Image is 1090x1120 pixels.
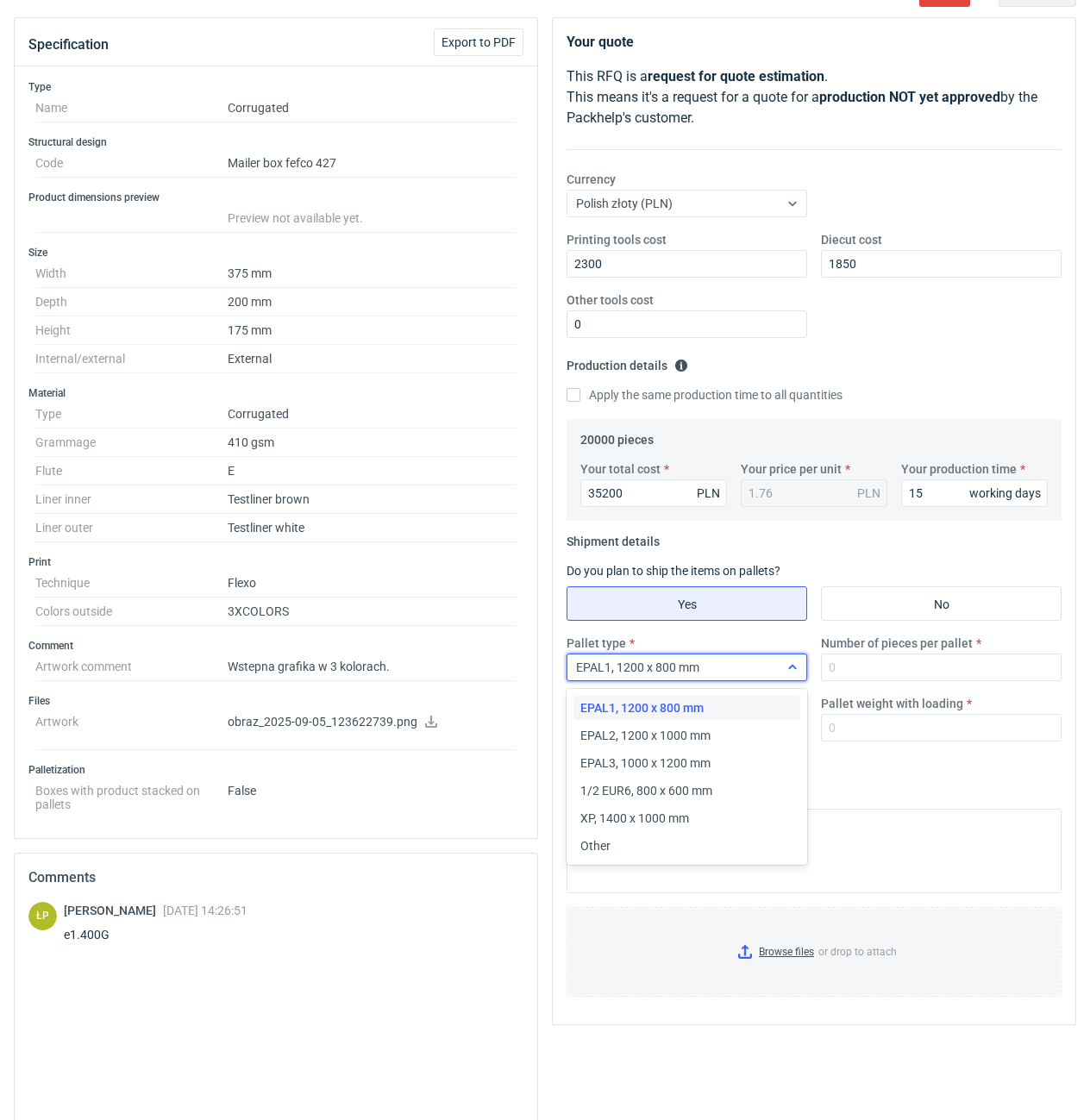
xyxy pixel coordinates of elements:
legend: Shipment details [567,528,660,548]
dd: Mailer box fefco 427 [228,149,517,178]
dt: Height [35,316,228,345]
dt: Liner outer [35,514,228,542]
p: This RFQ is a . This means it's a request for a quote for a by the Packhelp's customer. [567,66,1062,128]
dt: Artwork [35,708,228,750]
input: 0 [821,654,1062,681]
dt: Code [35,149,228,178]
dt: Depth [35,288,228,316]
h3: Product dimensions preview [28,191,523,204]
label: Currency [567,171,616,188]
dd: 175 mm [228,316,517,345]
span: [DATE] 14:26:51 [163,904,247,917]
button: Specification [28,24,109,66]
dt: Boxes with product stacked on pallets [35,777,228,811]
button: Export to PDF [434,28,523,56]
dd: Testliner brown [228,485,517,514]
dd: False [228,777,517,811]
dd: External [228,345,517,373]
dt: Grammage [35,429,228,457]
label: Diecut cost [821,231,882,248]
span: EPAL1, 1200 x 800 mm [576,660,699,674]
span: Preview not available yet. [228,211,363,225]
span: EPAL1, 1200 x 800 mm [580,699,704,716]
input: 0 [821,250,1062,278]
h2: Comments [28,867,523,888]
dt: Flute [35,457,228,485]
span: XP, 1400 x 1000 mm [580,810,689,827]
dt: Name [35,94,228,122]
div: PLN [697,485,720,502]
dt: Internal/external [35,345,228,373]
dt: Type [35,400,228,429]
label: Your production time [901,460,1017,478]
h3: Print [28,555,523,569]
h3: Material [28,386,523,400]
figcaption: ŁP [28,902,57,930]
dt: Artwork comment [35,653,228,681]
h3: Size [28,246,523,260]
span: Export to PDF [442,36,516,48]
dd: 375 mm [228,260,517,288]
dd: Testliner white [228,514,517,542]
label: Apply the same production time to all quantities [567,386,843,404]
label: Yes [567,586,807,621]
input: 0 [567,250,807,278]
legend: 20000 pieces [580,426,654,447]
dd: Corrugated [228,400,517,429]
label: Do you plan to ship the items on pallets? [567,564,780,578]
span: EPAL3, 1000 x 1200 mm [580,754,711,772]
dd: Corrugated [228,94,517,122]
span: [PERSON_NAME] [64,904,163,917]
label: Other tools cost [567,291,654,309]
label: Number of pieces per pallet [821,635,973,652]
legend: Production details [567,352,688,372]
dt: Width [35,260,228,288]
dd: Wstepna grafika w 3 kolorach. [228,653,517,681]
strong: Your quote [567,34,634,50]
label: or drop to attach [567,908,1061,996]
label: Pallet weight with loading [821,695,963,712]
dd: 3XCOLORS [228,598,517,626]
span: EPAL2, 1200 x 1000 mm [580,727,711,744]
div: PLN [857,485,880,502]
h3: Type [28,80,523,94]
dd: 200 mm [228,288,517,316]
label: No [821,586,1062,621]
input: 0 [821,714,1062,741]
input: 0 [580,479,727,507]
div: working days [969,485,1041,502]
dt: Liner inner [35,485,228,514]
label: Pallet type [567,635,626,652]
h3: Structural design [28,135,523,149]
span: 1/2 EUR6, 800 x 600 mm [580,782,712,799]
dd: Flexo [228,569,517,598]
h3: Comment [28,639,523,653]
dt: Colors outside [35,598,228,626]
h3: Palletization [28,763,523,777]
dd: 410 gsm [228,429,517,457]
dd: E [228,457,517,485]
strong: request for quote estimation [648,68,824,84]
span: Polish złoty (PLN) [576,197,673,210]
dt: Technique [35,569,228,598]
label: Your total cost [580,460,661,478]
strong: production NOT yet approved [819,89,1000,105]
div: Łukasz Postawa [28,902,57,930]
div: e1.400G [64,926,247,943]
span: Other [580,837,611,854]
label: Your price per unit [741,460,842,478]
label: Printing tools cost [567,231,667,248]
p: obraz_2025-09-05_123622739.png [228,715,517,730]
h3: Files [28,694,523,708]
input: 0 [901,479,1048,507]
input: 0 [567,310,807,338]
